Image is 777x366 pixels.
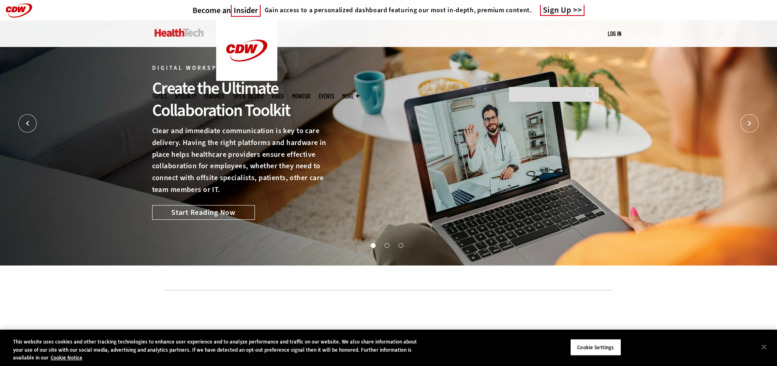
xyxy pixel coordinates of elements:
[152,77,341,121] div: Create the Ultimate Collaboration Toolkit
[570,339,621,356] button: Cookie Settings
[342,93,359,99] span: More
[152,125,341,196] p: Clear and immediate communication is key to care delivery. Having the right platforms and hardwar...
[152,93,167,99] span: Topics
[175,93,196,99] span: Specialty
[371,243,375,247] button: 1 of 3
[231,5,261,17] span: Insider
[193,5,261,16] h3: Become an
[755,338,773,356] button: Close
[319,93,334,99] a: Events
[155,29,204,37] img: Home
[292,93,310,99] a: MonITor
[232,93,263,99] a: Tips & Tactics
[608,29,621,38] div: User menu
[240,303,537,339] iframe: advertisement
[13,338,427,362] div: This website uses cookies and other tracking technologies to enhance user experience and to analy...
[193,5,261,16] a: Become anInsider
[540,5,585,16] a: Sign Up
[398,243,403,247] button: 3 of 3
[261,6,532,14] a: Gain access to a personalized dashboard featuring our most in-depth, premium content.
[51,354,82,361] a: More information about your privacy
[608,30,621,37] a: Log in
[385,243,389,247] button: 2 of 3
[204,93,224,99] a: Features
[216,74,277,83] a: CDW
[18,114,37,133] button: Prev
[740,114,759,133] button: Next
[216,20,277,81] img: Home
[152,205,255,220] a: Start Reading Now
[265,6,532,14] h4: Gain access to a personalized dashboard featuring our most in-depth, premium content.
[272,93,284,99] a: Video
